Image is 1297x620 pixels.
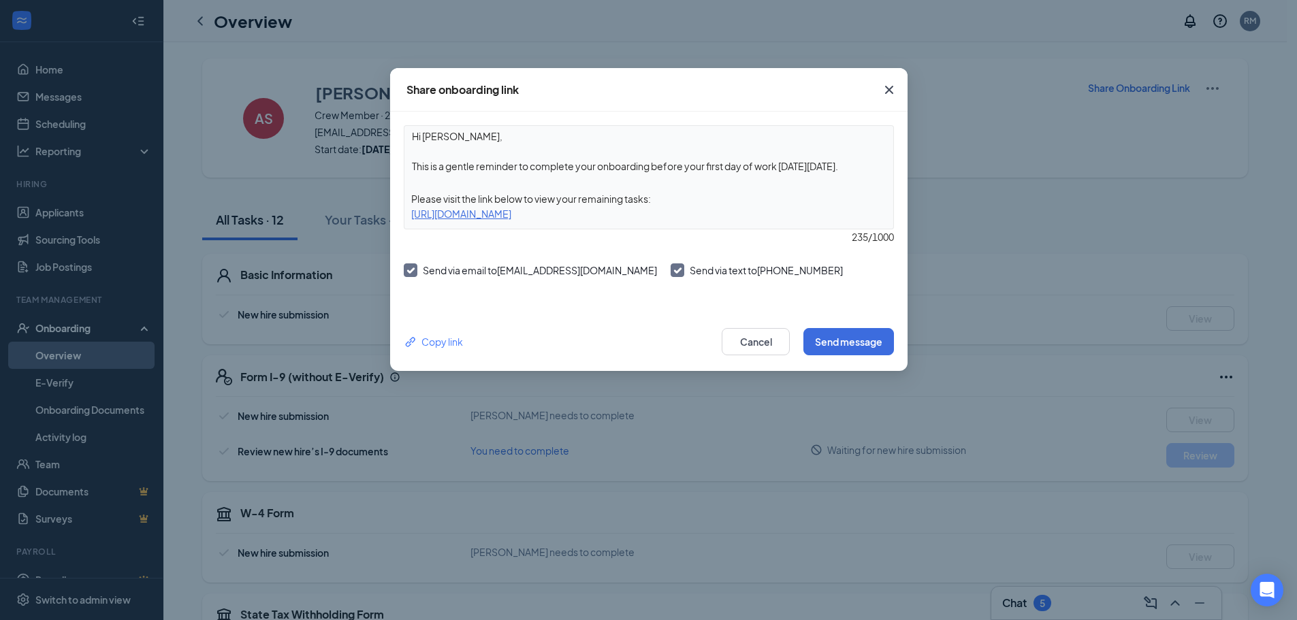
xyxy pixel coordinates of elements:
[1251,574,1283,606] div: Open Intercom Messenger
[404,191,893,206] div: Please visit the link below to view your remaining tasks:
[404,206,893,221] div: [URL][DOMAIN_NAME]
[404,334,463,349] div: Copy link
[803,328,894,355] button: Send message
[406,82,519,97] div: Share onboarding link
[423,264,657,276] span: Send via email to [EMAIL_ADDRESS][DOMAIN_NAME]
[404,229,894,244] div: 235 / 1000
[871,68,908,112] button: Close
[404,334,463,349] button: Link Copy link
[722,328,790,355] button: Cancel
[404,265,416,276] svg: Checkmark
[404,126,893,176] textarea: Hi [PERSON_NAME], This is a gentle reminder to complete your onboarding before your first day of ...
[404,335,418,349] svg: Link
[881,82,897,98] svg: Cross
[671,265,683,276] svg: Checkmark
[690,264,843,276] span: Send via text to [PHONE_NUMBER]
